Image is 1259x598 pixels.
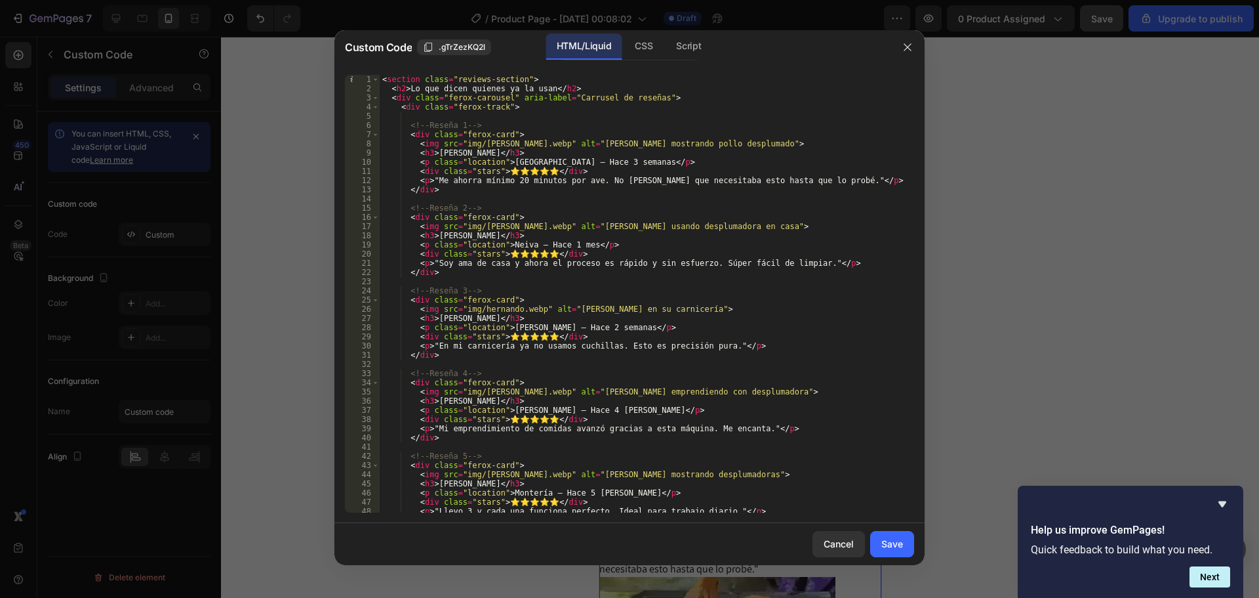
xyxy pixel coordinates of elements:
div: 44 [345,470,380,479]
div: 23 [345,277,380,286]
span: .gTrZezKQ2l [439,41,485,53]
div: 4 [345,102,380,112]
div: Save [881,537,903,551]
div: Help us improve GemPages! [1031,496,1230,587]
div: 26 [345,305,380,314]
div: 34 [345,378,380,387]
div: 47 [345,498,380,507]
div: 12 [345,176,380,185]
div: 46 [345,488,380,498]
button: Save [870,531,914,557]
div: 7 [345,130,380,139]
div: 33 [345,369,380,378]
div: 18 [345,231,380,240]
span: Custom Code [345,39,412,55]
div: 30 [345,341,380,351]
div: 14 [345,194,380,203]
div: 2 [345,84,380,93]
div: 5 [345,112,380,121]
div: 19 [345,240,380,249]
div: 45 [345,479,380,488]
div: 17 [345,222,380,231]
div: 20 [345,249,380,259]
div: 10 [345,158,380,167]
div: 31 [345,351,380,360]
div: 42 [345,452,380,461]
div: 40 [345,433,380,442]
div: 21 [345,259,380,268]
div: 28 [345,323,380,332]
div: 48 [345,507,380,516]
button: .gTrZezKQ2l [417,39,491,55]
div: 22 [345,268,380,277]
button: Hide survey [1214,496,1230,512]
div: 32 [345,360,380,369]
div: 36 [345,396,380,406]
div: Custom Code [16,173,72,185]
div: HTML/Liquid [546,33,622,60]
div: 15 [345,203,380,213]
div: 13 [345,185,380,194]
div: 38 [345,415,380,424]
div: 1 [345,75,380,84]
div: 9 [345,148,380,158]
button: Next question [1189,566,1230,587]
div: 35 [345,387,380,396]
div: 16 [345,213,380,222]
div: 29 [345,332,380,341]
h2: Help us improve GemPages! [1031,523,1230,538]
div: 27 [345,314,380,323]
button: Cancel [812,531,865,557]
div: 6 [345,121,380,130]
div: 11 [345,167,380,176]
div: 25 [345,295,380,305]
div: CSS [624,33,663,60]
div: Cancel [824,537,854,551]
div: 43 [345,461,380,470]
div: 24 [345,286,380,295]
div: 8 [345,139,380,148]
div: Script [666,33,711,60]
div: 39 [345,424,380,433]
div: 41 [345,442,380,452]
p: Quick feedback to build what you need. [1031,544,1230,556]
div: 37 [345,406,380,415]
div: 3 [345,93,380,102]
